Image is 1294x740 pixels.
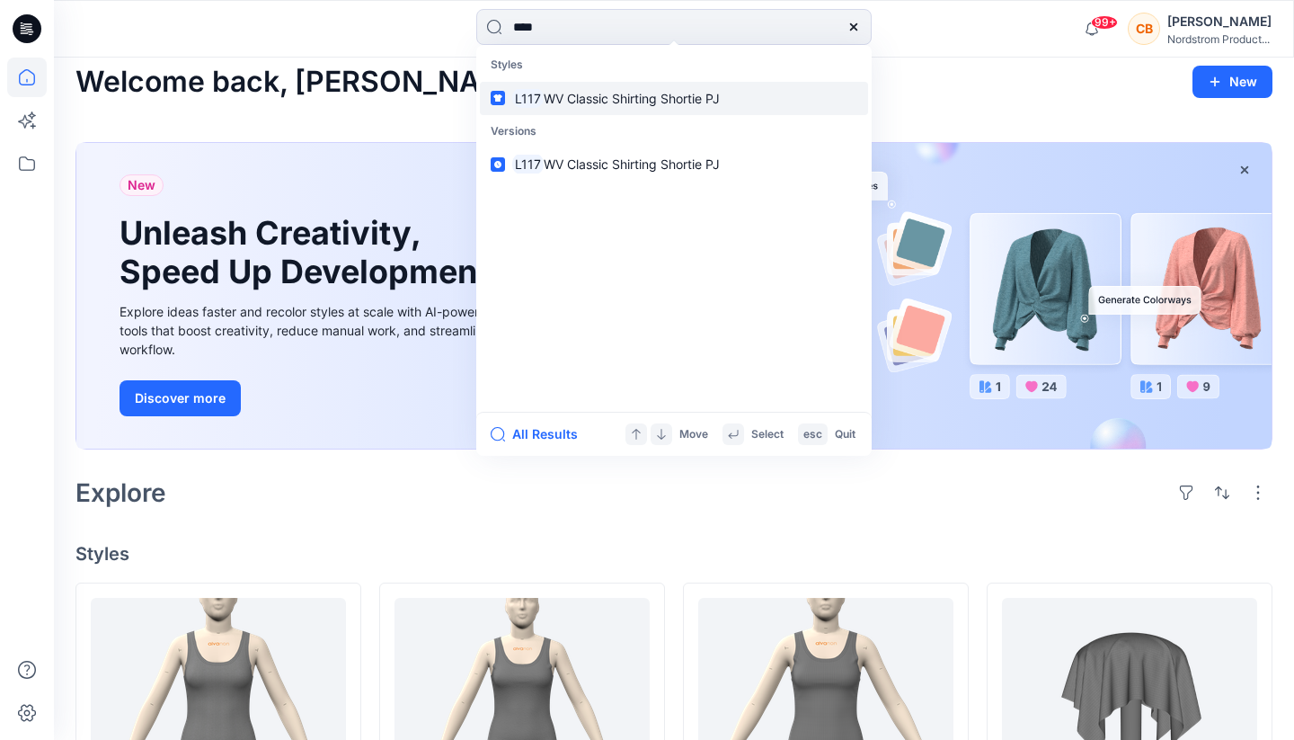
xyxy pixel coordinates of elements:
[803,425,822,444] p: esc
[75,66,535,99] h2: Welcome back, [PERSON_NAME]
[480,82,868,115] a: L117WV Classic Shirting Shortie PJ
[480,115,868,148] p: Versions
[120,380,524,416] a: Discover more
[1192,66,1272,98] button: New
[120,302,524,359] div: Explore ideas faster and recolor styles at scale with AI-powered tools that boost creativity, red...
[480,49,868,82] p: Styles
[75,543,1272,565] h4: Styles
[1091,15,1118,30] span: 99+
[1167,11,1272,32] div: [PERSON_NAME]
[75,478,166,507] h2: Explore
[835,425,855,444] p: Quit
[1128,13,1160,45] div: CB
[751,425,784,444] p: Select
[679,425,708,444] p: Move
[544,91,720,106] span: WV Classic Shirting Shortie PJ
[512,154,544,174] mark: L117
[512,88,544,109] mark: L117
[480,147,868,181] a: L117WV Classic Shirting Shortie PJ
[544,156,720,172] span: WV Classic Shirting Shortie PJ
[120,214,497,291] h1: Unleash Creativity, Speed Up Development
[1167,32,1272,46] div: Nordstrom Product...
[120,380,241,416] button: Discover more
[128,174,155,196] span: New
[491,423,589,445] button: All Results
